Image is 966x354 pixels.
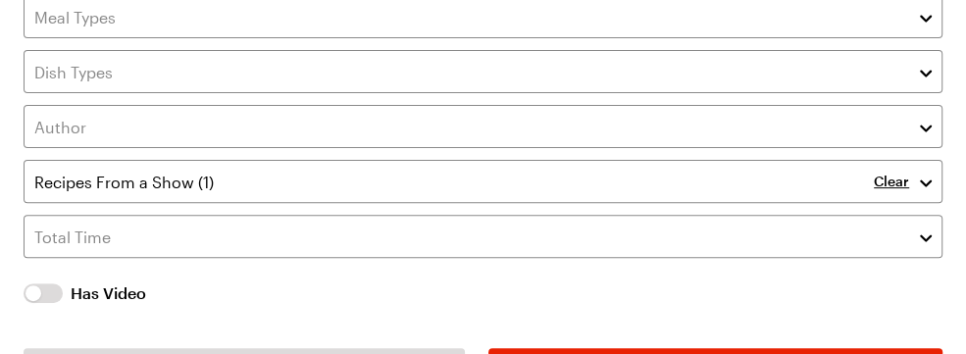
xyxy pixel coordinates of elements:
[71,281,942,305] span: Has Video
[874,173,909,190] p: Clear
[24,215,942,258] input: Total Time
[24,105,942,148] input: Author
[24,50,942,93] input: Dish Types
[24,160,942,203] input: Recipes From a Show (1)
[874,173,909,190] button: Clear Recipes From a Show filter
